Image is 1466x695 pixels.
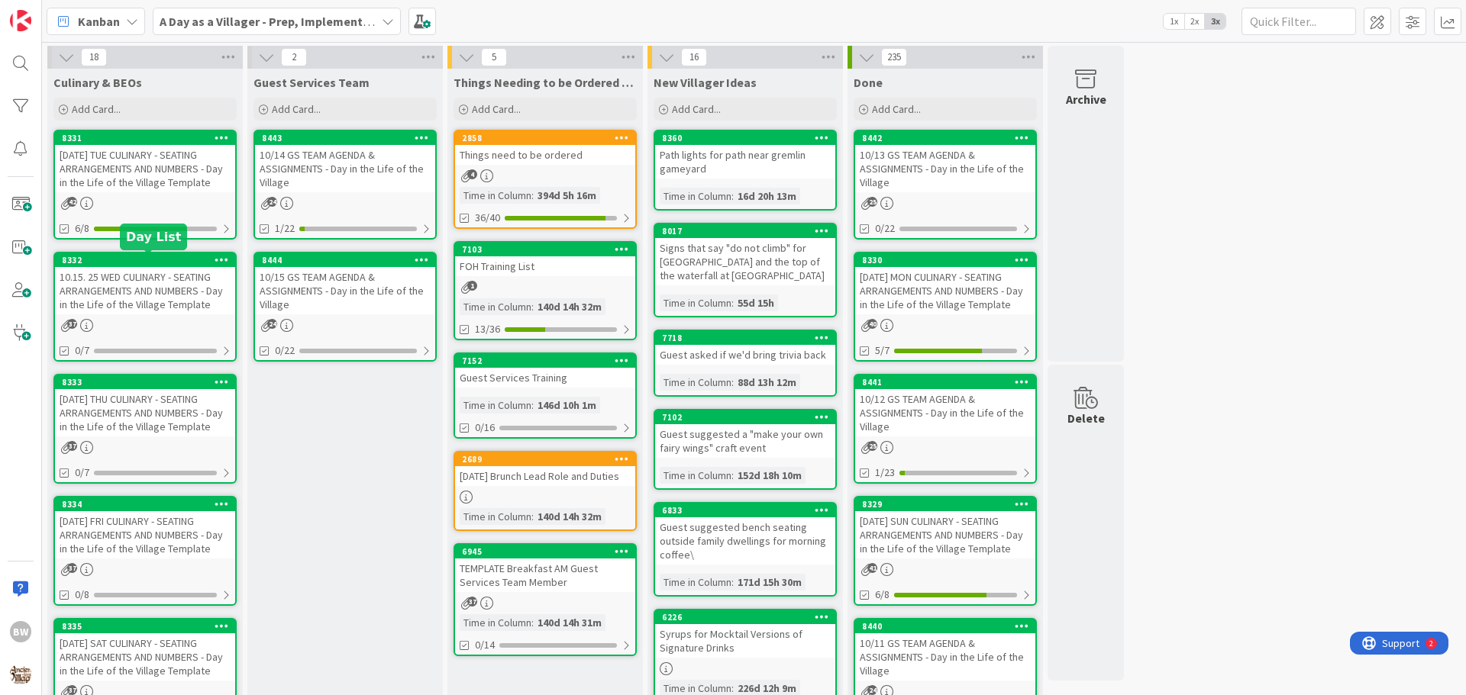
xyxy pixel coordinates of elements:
span: 13/36 [475,321,500,337]
span: 37 [67,563,77,573]
div: 844110/12 GS TEAM AGENDA & ASSIGNMENTS - Day in the Life of the Village [855,375,1035,436]
div: BW [10,621,31,642]
div: 88d 13h 12m [734,374,800,391]
span: : [531,614,534,631]
span: 5/7 [875,343,890,359]
div: 146d 10h 1m [534,397,600,413]
div: Guest asked if we'd bring trivia back [655,345,835,365]
div: 10/14 GS TEAM AGENDA & ASSIGNMENTS - Day in the Life of the Village [255,145,435,192]
span: 1/23 [875,465,895,481]
span: New Villager Ideas [654,75,757,90]
div: 7718 [655,331,835,345]
div: Time in Column [460,397,531,413]
div: 10/12 GS TEAM AGENDA & ASSIGNMENTS - Day in the Life of the Village [855,389,1035,436]
img: Visit kanbanzone.com [10,10,31,31]
span: 37 [67,319,77,329]
div: 152d 18h 10m [734,467,806,484]
span: : [531,397,534,413]
div: 6226 [662,612,835,623]
div: 8442 [855,131,1035,145]
div: 6833 [655,504,835,517]
span: 0/22 [275,343,295,359]
span: Culinary & BEOs [53,75,142,90]
span: 2x [1184,14,1205,29]
div: 833210.15. 25 WED CULINARY - SEATING ARRANGEMENTS AND NUMBERS - Day in the Life of the Village Te... [55,253,235,314]
span: : [731,467,734,484]
span: Support [32,2,69,21]
div: 2 [79,6,83,18]
div: 844210/13 GS TEAM AGENDA & ASSIGNMENTS - Day in the Life of the Village [855,131,1035,192]
div: 8335 [55,619,235,633]
span: Add Card... [272,102,321,116]
span: Guest Services Team [253,75,370,90]
div: 8360 [655,131,835,145]
div: 8329 [855,497,1035,511]
div: 394d 5h 16m [534,187,600,204]
span: 25 [867,441,877,451]
span: : [531,298,534,315]
div: Archive [1066,90,1106,108]
span: 235 [881,48,907,66]
span: Add Card... [72,102,121,116]
span: : [731,188,734,204]
span: 25 [867,197,877,207]
div: 8334 [55,497,235,511]
div: [DATE] FRI CULINARY - SEATING ARRANGEMENTS AND NUMBERS - Day in the Life of the Village Template [55,511,235,558]
div: 171d 15h 30m [734,574,806,590]
div: 7103FOH Training List [455,243,635,276]
div: 8440 [855,619,1035,633]
div: 6833Guest suggested bench seating outside family dwellings for morning coffee\ [655,504,835,565]
div: 7103 [462,244,635,255]
div: 8329[DATE] SUN CULINARY - SEATING ARRANGEMENTS AND NUMBERS - Day in the Life of the Village Template [855,497,1035,558]
div: Time in Column [460,187,531,204]
span: Add Card... [672,102,721,116]
div: 8332 [62,255,235,265]
div: 7152Guest Services Training [455,354,635,388]
span: Done [854,75,883,90]
div: 2689 [455,452,635,466]
div: 16d 20h 13m [734,188,800,204]
div: 7718 [662,333,835,343]
div: 55d 15h [734,294,778,311]
div: 8331 [55,131,235,145]
h5: Day List [126,230,181,244]
div: [DATE] SUN CULINARY - SEATING ARRANGEMENTS AND NUMBERS - Day in the Life of the Village Template [855,511,1035,558]
div: 8333[DATE] THU CULINARY - SEATING ARRANGEMENTS AND NUMBERS - Day in the Life of the Village Template [55,375,235,436]
div: Guest suggested bench seating outside family dwellings for morning coffee\ [655,517,835,565]
div: 7152 [462,356,635,366]
div: 2858Things need to be ordered [455,131,635,165]
span: 0/16 [475,420,495,436]
span: 0/14 [475,637,495,653]
div: 8335 [62,621,235,632]
div: 6945 [462,546,635,557]
span: 24 [867,685,877,695]
div: Guest Services Training [455,368,635,388]
div: 2858 [462,133,635,143]
div: Guest suggested a "make your own fairy wings" craft event [655,424,835,458]
div: 140d 14h 32m [534,298,605,315]
span: 6/8 [75,220,89,236]
div: 140d 14h 32m [534,508,605,525]
input: Quick Filter... [1242,8,1356,35]
div: 8333 [55,375,235,389]
div: [DATE] THU CULINARY - SEATING ARRANGEMENTS AND NUMBERS - Day in the Life of the Village Template [55,389,235,436]
div: 6945TEMPLATE Breakfast AM Guest Services Team Member [455,545,635,592]
div: Delete [1067,409,1105,427]
div: 8335[DATE] SAT CULINARY - SEATING ARRANGEMENTS AND NUMBERS - Day in the Life of the Village Template [55,619,235,681]
div: Time in Column [660,374,731,391]
div: 10/11 GS TEAM AGENDA & ASSIGNMENTS - Day in the Life of the Village [855,633,1035,681]
span: : [531,187,534,204]
div: 140d 14h 31m [534,614,605,631]
span: : [731,574,734,590]
div: 8360Path lights for path near gremlin gameyard [655,131,835,179]
div: 844410/15 GS TEAM AGENDA & ASSIGNMENTS - Day in the Life of the Village [255,253,435,314]
span: 24 [267,197,277,207]
div: 8360 [662,133,835,143]
div: Time in Column [460,298,531,315]
div: 8017Signs that say "do not climb" for [GEOGRAPHIC_DATA] and the top of the waterfall at [GEOGRAPH... [655,224,835,285]
div: 8444 [255,253,435,267]
div: TEMPLATE Breakfast AM Guest Services Team Member [455,558,635,592]
div: 844310/14 GS TEAM AGENDA & ASSIGNMENTS - Day in the Life of the Village [255,131,435,192]
span: 42 [67,197,77,207]
div: 6226Syrups for Mocktail Versions of Signature Drinks [655,610,835,658]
